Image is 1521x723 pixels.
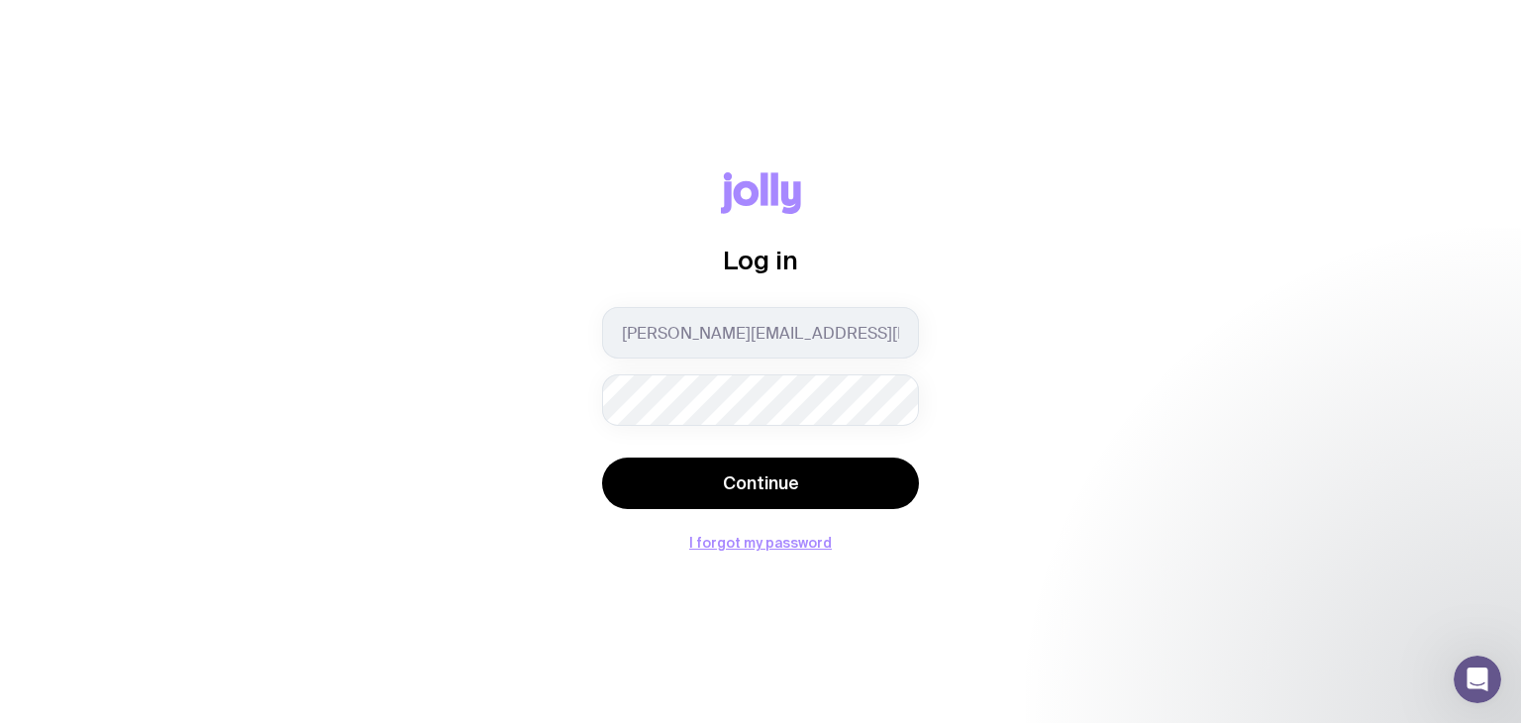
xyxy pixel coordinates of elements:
iframe: Intercom live chat [1454,656,1501,703]
input: you@email.com [602,307,919,359]
iframe: Intercom notifications message [1125,405,1521,650]
button: I forgot my password [689,535,832,551]
span: Continue [723,471,799,495]
button: Continue [602,458,919,509]
span: Log in [723,246,798,274]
